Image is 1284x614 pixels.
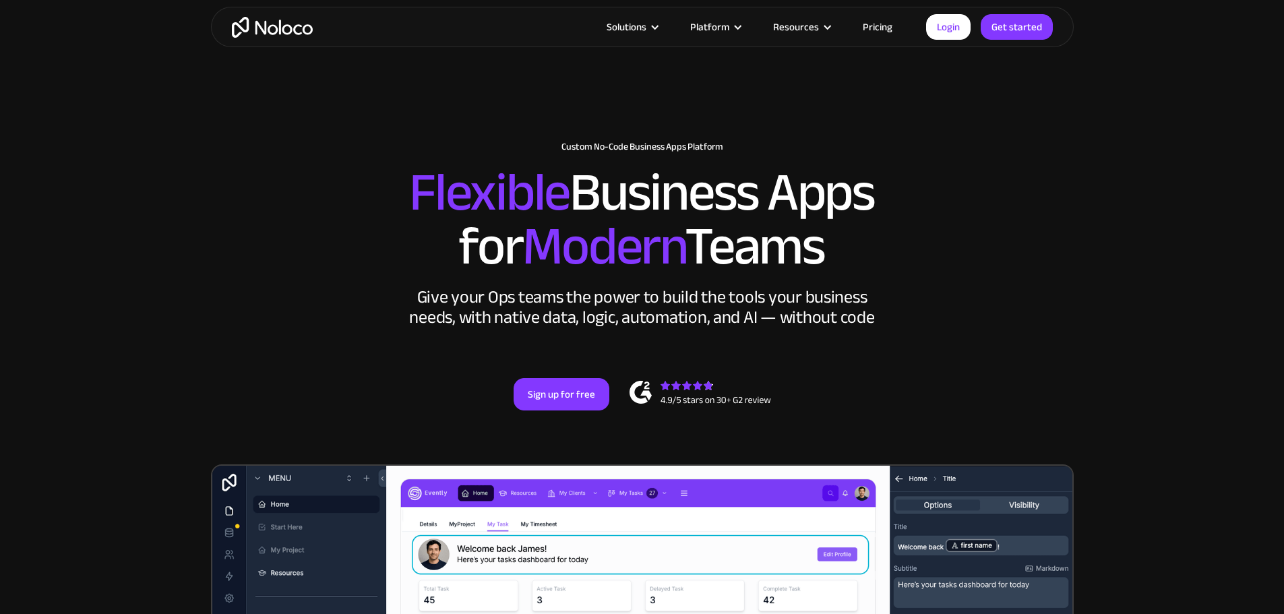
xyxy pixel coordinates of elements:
[846,18,909,36] a: Pricing
[232,17,313,38] a: home
[590,18,673,36] div: Solutions
[224,142,1060,152] h1: Custom No-Code Business Apps Platform
[673,18,756,36] div: Platform
[522,196,685,297] span: Modern
[773,18,819,36] div: Resources
[607,18,646,36] div: Solutions
[690,18,729,36] div: Platform
[224,166,1060,274] h2: Business Apps for Teams
[409,142,570,243] span: Flexible
[514,378,609,410] a: Sign up for free
[981,14,1053,40] a: Get started
[756,18,846,36] div: Resources
[926,14,971,40] a: Login
[406,287,878,328] div: Give your Ops teams the power to build the tools your business needs, with native data, logic, au...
